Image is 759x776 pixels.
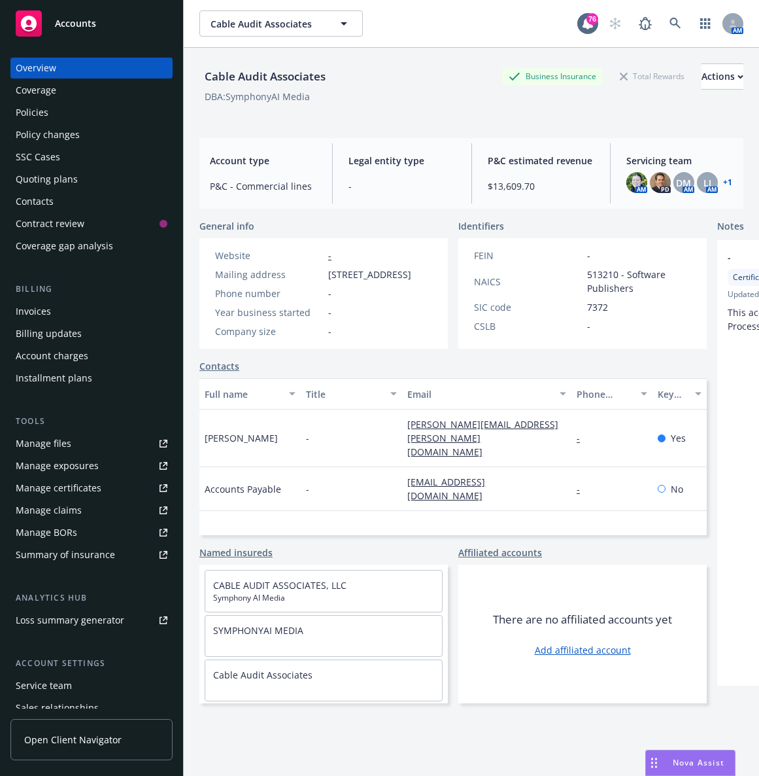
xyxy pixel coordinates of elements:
div: Invoices [16,301,51,322]
span: - [328,306,331,319]
a: Manage exposures [10,455,173,476]
span: - [348,179,455,193]
div: Cable Audit Associates [199,68,331,85]
a: Affiliated accounts [458,546,542,559]
a: Billing updates [10,323,173,344]
span: LI [703,176,711,190]
span: P&C - Commercial lines [210,179,316,193]
div: Summary of insurance [16,544,115,565]
div: Coverage gap analysis [16,236,113,256]
a: Manage files [10,433,173,454]
div: Business Insurance [502,68,603,84]
a: Contacts [10,191,173,212]
a: Installment plans [10,368,173,389]
a: [EMAIL_ADDRESS][DOMAIN_NAME] [407,476,493,502]
div: Phone number [577,387,633,401]
span: - [328,325,331,338]
div: CSLB [474,319,582,333]
a: Policy changes [10,124,173,145]
div: Account settings [10,657,173,670]
button: Phone number [571,378,652,410]
span: No [671,482,683,496]
div: Manage exposures [16,455,99,476]
span: Accounts Payable [205,482,281,496]
span: P&C estimated revenue [488,154,594,168]
a: Sales relationships [10,697,173,718]
span: [PERSON_NAME] [205,431,278,445]
a: Named insureds [199,546,273,559]
a: Invoices [10,301,173,322]
a: Manage BORs [10,522,173,543]
span: - [328,287,331,300]
a: Search [662,10,688,37]
span: 7372 [587,300,608,314]
button: Email [402,378,571,410]
span: Yes [671,431,686,445]
span: Servicing team [626,154,733,168]
div: Year business started [215,306,323,319]
div: Policy changes [16,124,80,145]
a: Loss summary generator [10,610,173,631]
a: Coverage gap analysis [10,236,173,256]
span: There are no affiliated accounts yet [493,612,672,627]
a: Add affiliated account [535,643,631,657]
a: Manage claims [10,500,173,521]
button: Title [301,378,402,410]
a: [PERSON_NAME][EMAIL_ADDRESS][PERSON_NAME][DOMAIN_NAME] [407,418,558,458]
span: Account type [210,154,316,168]
span: [STREET_ADDRESS] [328,268,411,281]
div: Billing [10,283,173,296]
div: SIC code [474,300,582,314]
div: Service team [16,675,72,696]
a: Switch app [692,10,718,37]
div: FEIN [474,249,582,262]
div: Manage certificates [16,478,101,499]
a: CABLE AUDIT ASSOCIATES, LLC [213,579,346,591]
a: Overview [10,58,173,79]
div: Manage files [16,433,71,454]
div: Contract review [16,213,84,234]
a: Summary of insurance [10,544,173,565]
div: Loss summary generator [16,610,124,631]
a: Accounts [10,5,173,42]
img: photo [626,172,647,193]
button: Cable Audit Associates [199,10,363,37]
a: Manage certificates [10,478,173,499]
div: Tools [10,415,173,428]
div: Full name [205,387,281,401]
div: Installment plans [16,368,92,389]
span: - [306,431,309,445]
div: Total Rewards [613,68,691,84]
a: Contract review [10,213,173,234]
a: Cable Audit Associates [213,669,312,681]
div: Title [306,387,382,401]
a: - [328,249,331,262]
a: +1 [723,179,732,186]
span: Nova Assist [673,757,724,768]
div: Mailing address [215,268,323,281]
button: Full name [199,378,301,410]
span: - [587,249,590,262]
div: Sales relationships [16,697,99,718]
span: DM [676,176,691,190]
div: Policies [16,102,48,123]
a: Start snowing [602,10,628,37]
a: - [577,432,590,444]
div: Overview [16,58,56,79]
a: SYMPHONYAI MEDIA [213,624,303,637]
a: Coverage [10,80,173,101]
div: Analytics hub [10,591,173,605]
a: Service team [10,675,173,696]
button: Key contact [652,378,707,410]
div: Drag to move [646,750,662,775]
div: Company size [215,325,323,338]
div: SSC Cases [16,147,60,168]
div: Email [407,387,552,401]
a: Report a Bug [632,10,658,37]
div: DBA: SymphonyAI Media [205,90,310,103]
a: Policies [10,102,173,123]
span: Legal entity type [348,154,455,168]
div: Manage BORs [16,522,77,543]
span: - [306,482,309,496]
